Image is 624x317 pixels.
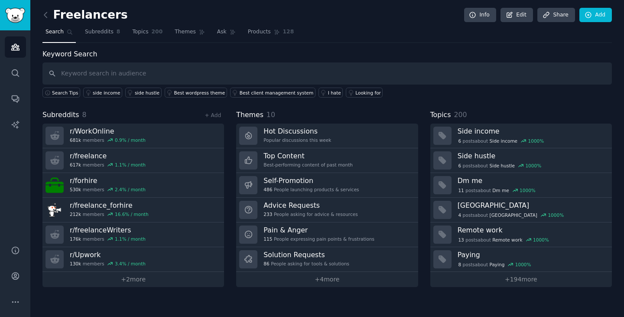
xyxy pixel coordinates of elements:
div: I hate [328,90,341,96]
h3: Paying [458,250,606,259]
div: post s about [458,186,536,194]
span: Dm me [492,187,509,193]
span: Subreddits [42,110,79,121]
a: Search [42,25,76,43]
span: Remote work [492,237,522,243]
span: 617k [70,162,81,168]
div: side hustle [135,90,159,96]
div: Best client management system [240,90,313,96]
a: Edit [500,8,533,23]
a: Themes [172,25,208,43]
a: Solution Requests86People asking for tools & solutions [236,247,418,272]
img: GummySearch logo [5,8,25,23]
div: 3.4 % / month [115,261,146,267]
a: r/freelance617kmembers1.1% / month [42,148,224,173]
div: post s about [458,162,542,170]
a: r/WorkOnline681kmembers0.9% / month [42,124,224,148]
span: 530k [70,186,81,193]
div: 1000 % [528,138,544,144]
a: Best client management system [230,88,315,98]
a: Remote work13postsaboutRemote work1000% [430,222,612,247]
span: 128 [283,28,294,36]
a: side hustle [125,88,162,98]
div: Best wordpress theme [174,90,225,96]
span: 130k [70,261,81,267]
a: Topics200 [129,25,166,43]
span: 8 [82,111,87,119]
div: Best-performing content of past month [263,162,353,168]
div: 16.6 % / month [115,211,149,217]
div: People expressing pain points & frustrations [263,236,374,242]
div: Looking for [355,90,381,96]
div: 1000 % [525,163,541,169]
span: Products [248,28,271,36]
span: Search [45,28,64,36]
span: Paying [490,261,505,268]
span: 13 [458,237,464,243]
span: 10 [266,111,275,119]
span: 200 [152,28,163,36]
a: Hot DiscussionsPopular discussions this week [236,124,418,148]
span: 176k [70,236,81,242]
span: Topics [132,28,148,36]
h3: r/ freelance [70,151,146,160]
div: members [70,137,146,143]
a: +4more [236,272,418,287]
span: 212k [70,211,81,217]
div: 2.4 % / month [115,186,146,193]
a: r/freelance_forhire212kmembers16.6% / month [42,198,224,222]
a: Looking for [346,88,383,98]
h3: r/ Upwork [70,250,146,259]
a: I hate [318,88,343,98]
div: members [70,236,146,242]
div: side income [93,90,120,96]
div: members [70,261,146,267]
div: 1000 % [515,261,531,268]
h3: Side income [458,127,606,136]
a: +2more [42,272,224,287]
span: 4 [458,212,461,218]
a: Products128 [245,25,297,43]
a: Side hustle6postsaboutSide hustle1000% [430,148,612,173]
a: Side income6postsaboutSide income1000% [430,124,612,148]
span: 8 [458,261,461,268]
div: post s about [458,211,565,219]
a: Paying8postsaboutPaying1000% [430,247,612,272]
div: members [70,162,146,168]
a: Info [464,8,496,23]
span: Search Tips [52,90,78,96]
a: Share [537,8,575,23]
span: Side income [490,138,518,144]
h3: r/ freelanceWriters [70,225,146,235]
span: 486 [263,186,272,193]
div: People asking for advice & resources [263,211,357,217]
span: Side hustle [490,163,515,169]
span: Ask [217,28,227,36]
a: side income [83,88,122,98]
h3: Top Content [263,151,353,160]
a: Top ContentBest-performing content of past month [236,148,418,173]
h3: Pain & Anger [263,225,374,235]
span: Topics [430,110,451,121]
button: Search Tips [42,88,80,98]
div: People launching products & services [263,186,359,193]
a: Pain & Anger115People expressing pain points & frustrations [236,222,418,247]
h3: r/ WorkOnline [70,127,146,136]
a: r/forhire530kmembers2.4% / month [42,173,224,198]
div: Popular discussions this week [263,137,331,143]
span: 233 [263,211,272,217]
h3: Advice Requests [263,201,357,210]
span: 11 [458,187,464,193]
div: members [70,211,149,217]
span: 681k [70,137,81,143]
div: 1.1 % / month [115,236,146,242]
div: post s about [458,261,532,268]
div: 1000 % [520,187,536,193]
input: Keyword search in audience [42,62,612,85]
span: Subreddits [85,28,114,36]
h3: Dm me [458,176,606,185]
a: Add [579,8,612,23]
h3: Solution Requests [263,250,349,259]
span: 86 [263,261,269,267]
div: post s about [458,137,545,145]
